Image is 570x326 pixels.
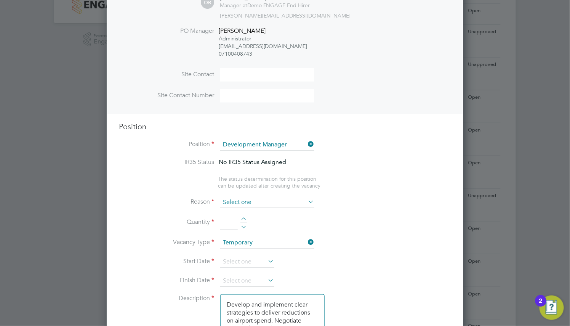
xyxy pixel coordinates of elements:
label: Description [119,294,214,302]
button: Open Resource Center, 2 new notifications [540,295,564,320]
div: 2 [539,301,543,311]
label: Quantity [119,218,214,226]
input: Select one [220,256,274,268]
input: Select one [220,275,274,287]
span: Manager at [220,2,247,9]
label: Position [119,140,214,148]
label: PO Manager [119,27,214,35]
span: [PERSON_NAME] [219,27,266,35]
input: Select one [220,197,314,208]
input: Search for... [220,139,314,151]
div: [EMAIL_ADDRESS][DOMAIN_NAME] [219,42,307,50]
span: [PERSON_NAME][EMAIL_ADDRESS][DOMAIN_NAME] [220,12,351,19]
label: Site Contact [119,71,214,79]
div: Administrator [219,35,307,42]
h3: Position [119,122,451,132]
span: The status determination for this position can be updated after creating the vacancy [218,175,321,189]
label: Start Date [119,257,214,265]
label: Vacancy Type [119,238,214,246]
span: No IR35 Status Assigned [219,158,287,165]
label: Finish Date [119,276,214,284]
label: Reason [119,198,214,206]
div: Demo ENGAGE End Hirer [220,2,310,9]
label: IR35 Status [119,158,214,166]
input: Select one [220,237,314,249]
label: Site Contact Number [119,92,214,100]
div: 07100408743 [219,50,307,58]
